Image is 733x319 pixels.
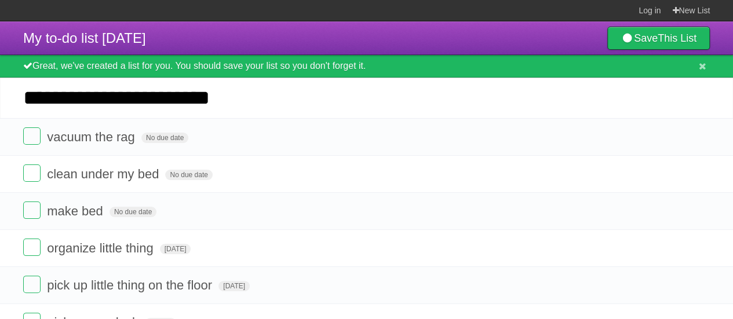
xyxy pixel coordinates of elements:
label: Done [23,201,41,219]
span: No due date [110,207,156,217]
span: organize little thing [47,241,156,255]
b: This List [658,32,696,44]
label: Done [23,239,41,256]
span: pick up little thing on the floor [47,278,215,292]
span: My to-do list [DATE] [23,30,146,46]
span: [DATE] [160,244,191,254]
span: clean under my bed [47,167,162,181]
span: vacuum the rag [47,130,138,144]
label: Done [23,127,41,145]
span: make bed [47,204,106,218]
span: No due date [165,170,212,180]
label: Done [23,164,41,182]
label: Done [23,276,41,293]
span: [DATE] [218,281,250,291]
span: No due date [141,133,188,143]
a: SaveThis List [607,27,710,50]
